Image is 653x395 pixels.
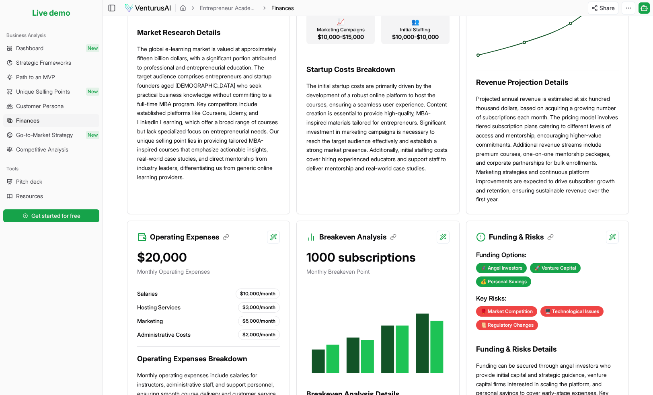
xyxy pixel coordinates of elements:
[16,145,68,153] span: Competitive Analysis
[476,293,619,303] h3: Key Risks:
[3,114,99,127] a: Finances
[317,27,365,33] span: Marketing Campaigns
[137,45,280,182] p: The global e-learning market is valued at approximately fifteen billion dollars, with a significa...
[200,4,258,12] a: Entrepreneur Academy
[137,303,181,311] span: Hosting Services
[3,143,99,156] a: Competitive Analysis
[137,317,163,325] span: Marketing
[137,268,280,276] p: Monthly Operating Expenses
[238,316,280,326] div: $5,000/month
[137,353,280,364] h3: Operating Expenses Breakdown
[306,268,449,276] p: Monthly Breakeven Point
[137,290,158,298] span: Salaries
[16,59,71,67] span: Strategic Frameworks
[600,4,615,12] span: Share
[150,231,229,243] h3: Operating Expenses
[3,209,99,222] button: Get started for free
[16,88,70,96] span: Unique Selling Points
[3,100,99,113] a: Customer Persona
[180,4,294,12] nav: breadcrumb
[476,276,531,287] div: 💰 Personal Savings
[137,27,280,38] h3: Market Research Details
[3,129,99,141] a: Go-to-Market StrategyNew
[16,178,42,186] span: Pitch deck
[540,306,604,317] div: 🖥️ Technological Issues
[3,56,99,69] a: Strategic Frameworks
[306,250,449,264] div: 1000 subscriptions
[86,88,99,96] span: New
[3,29,99,42] div: Business Analysis
[476,263,527,273] div: 🦸‍♂️ Angel Investors
[3,42,99,55] a: DashboardNew
[3,208,99,224] a: Get started for free
[337,17,345,27] span: 📈
[137,250,280,264] div: $20,000
[16,44,43,52] span: Dashboard
[16,192,43,200] span: Resources
[319,231,396,243] h3: Breakeven Analysis
[16,117,39,125] span: Finances
[392,33,439,41] span: $10,000-$10,000
[400,27,430,33] span: Initial Staffing
[306,82,449,173] p: The initial startup costs are primarily driven by the development of a robust online platform to ...
[306,64,449,75] h3: Startup Costs Breakdown
[3,190,99,203] a: Resources
[530,263,581,273] div: 🚀 Venture Capital
[476,94,619,204] p: Projected annual revenue is estimated at six hundred thousand dollars, based on acquiring a growi...
[16,131,73,139] span: Go-to-Market Strategy
[16,73,55,81] span: Path to an MVP
[137,331,191,339] span: Administrative Costs
[476,320,538,330] div: 📜 Regulatory Changes
[238,330,280,340] div: $2,000/month
[318,33,364,41] span: $10,000-$15,000
[588,2,618,14] button: Share
[476,344,619,355] h3: Funding & Risks Details
[489,231,554,243] h3: Funding & Risks
[3,162,99,175] div: Tools
[271,4,294,11] span: Finances
[3,175,99,188] a: Pitch deck
[411,17,419,27] span: 👥
[236,289,280,299] div: $10,000/month
[476,77,619,88] h3: Revenue Projection Details
[476,306,537,317] div: 🥊 Market Competition
[238,302,280,313] div: $3,000/month
[31,212,80,220] span: Get started for free
[16,102,64,110] span: Customer Persona
[3,85,99,98] a: Unique Selling PointsNew
[124,3,171,13] img: logo
[86,44,99,52] span: New
[476,250,619,260] h3: Funding Options:
[3,71,99,84] a: Path to an MVP
[86,131,99,139] span: New
[271,4,294,12] span: Finances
